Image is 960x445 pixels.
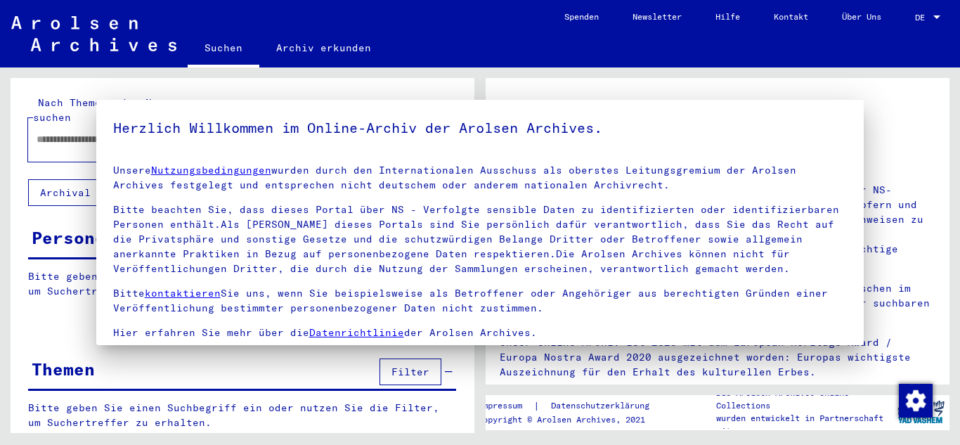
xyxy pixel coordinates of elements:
img: Zustimmung ändern [899,384,933,418]
a: Datenrichtlinie [309,326,404,339]
a: Nutzungsbedingungen [151,164,271,176]
h5: Herzlich Willkommen im Online-Archiv der Arolsen Archives. [113,117,848,139]
a: kontaktieren [145,287,221,299]
div: Zustimmung ändern [898,383,932,417]
p: Hier erfahren Sie mehr über die der Arolsen Archives. [113,325,848,340]
p: Bitte beachten Sie, dass dieses Portal über NS - Verfolgte sensible Daten zu identifizierten oder... [113,202,848,276]
p: Unsere wurden durch den Internationalen Ausschuss als oberstes Leitungsgremium der Arolsen Archiv... [113,163,848,193]
p: Bitte Sie uns, wenn Sie beispielsweise als Betroffener oder Angehöriger aus berechtigten Gründen ... [113,286,848,316]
